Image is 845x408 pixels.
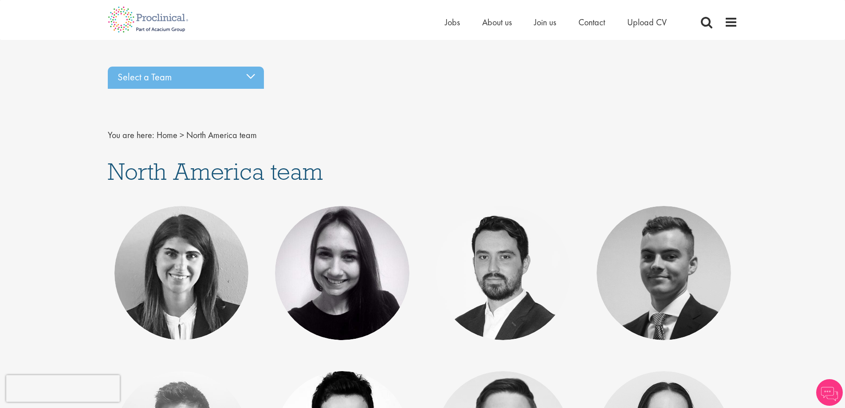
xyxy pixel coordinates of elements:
[108,129,154,141] span: You are here:
[482,16,512,28] a: About us
[186,129,257,141] span: North America team
[445,16,460,28] a: Jobs
[816,379,843,406] img: Chatbot
[180,129,184,141] span: >
[534,16,556,28] a: Join us
[108,156,323,186] span: North America team
[627,16,667,28] a: Upload CV
[157,129,177,141] a: breadcrumb link
[108,67,264,89] div: Select a Team
[578,16,605,28] a: Contact
[6,375,120,402] iframe: reCAPTCHA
